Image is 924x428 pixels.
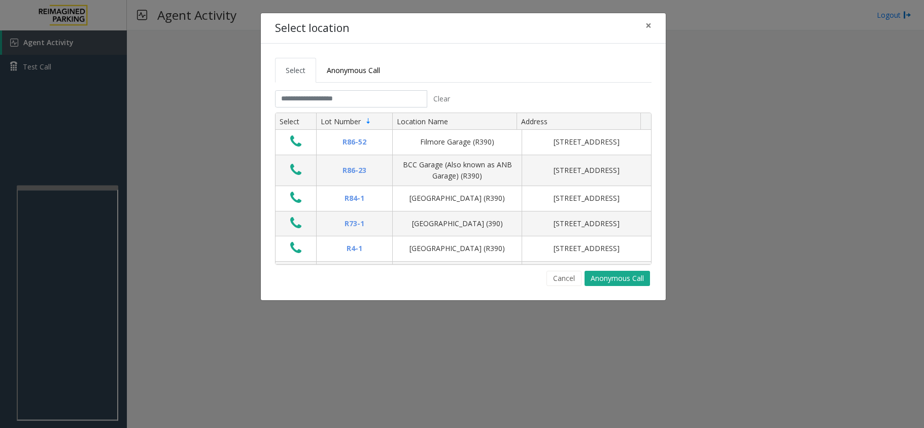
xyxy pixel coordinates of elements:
span: Sortable [364,117,372,125]
div: [GEOGRAPHIC_DATA] (R390) [399,193,516,204]
button: Clear [427,90,456,108]
span: Lot Number [321,117,361,126]
button: Cancel [546,271,581,286]
ul: Tabs [275,58,652,83]
span: × [645,18,652,32]
div: [STREET_ADDRESS] [528,136,645,148]
div: [GEOGRAPHIC_DATA] (R390) [399,243,516,254]
div: BCC Garage (Also known as ANB Garage) (R390) [399,159,516,182]
div: [STREET_ADDRESS] [528,243,645,254]
div: Data table [276,113,651,264]
div: R84-1 [323,193,386,204]
h4: Select location [275,20,349,37]
span: Select [286,65,305,75]
button: Anonymous Call [585,271,650,286]
div: R73-1 [323,218,386,229]
div: [STREET_ADDRESS] [528,165,645,176]
th: Select [276,113,316,130]
div: [STREET_ADDRESS] [528,218,645,229]
div: [STREET_ADDRESS] [528,193,645,204]
button: Close [638,13,659,38]
span: Anonymous Call [327,65,380,75]
div: [GEOGRAPHIC_DATA] (390) [399,218,516,229]
span: Location Name [397,117,448,126]
div: R86-23 [323,165,386,176]
div: R86-52 [323,136,386,148]
div: Filmore Garage (R390) [399,136,516,148]
span: Address [521,117,547,126]
div: R4-1 [323,243,386,254]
